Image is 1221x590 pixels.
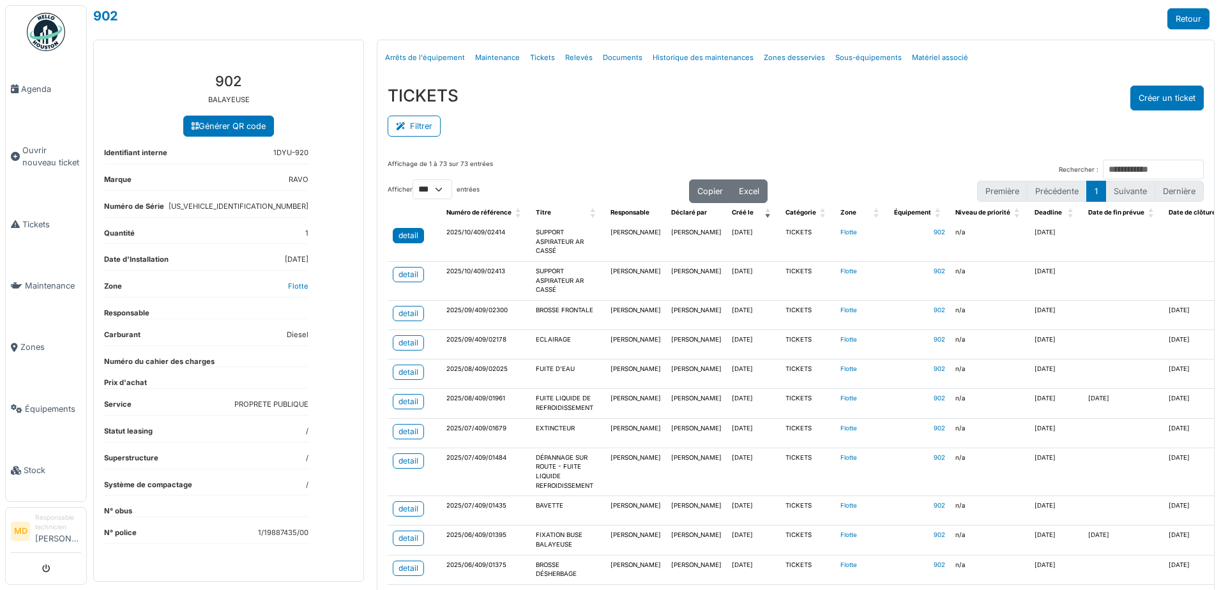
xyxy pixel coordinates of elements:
a: 902 [934,561,945,568]
dd: / [306,426,308,437]
td: [PERSON_NAME] [605,301,666,330]
li: MD [11,522,30,541]
a: 902 [934,395,945,402]
a: detail [393,424,424,439]
td: [DATE] [1029,330,1083,359]
div: detail [398,503,418,515]
td: [PERSON_NAME] [666,330,727,359]
td: TICKETS [780,301,835,330]
li: [PERSON_NAME] [35,513,81,550]
dt: Numéro du cahier des charges [104,356,215,367]
td: TICKETS [780,359,835,389]
td: [PERSON_NAME] [666,262,727,301]
span: Créé le: Activate to remove sorting [765,203,773,223]
td: [DATE] [1029,223,1083,262]
dd: [DATE] [285,254,308,265]
span: Ouvrir nouveau ticket [22,144,81,169]
span: Copier [697,186,723,196]
td: [DATE] [1029,555,1083,584]
td: TICKETS [780,448,835,496]
span: Équipement [894,209,931,216]
dd: 1DYU-920 [273,147,308,158]
span: Date de fin prévue [1088,209,1144,216]
dd: 1/19887435/00 [258,527,308,538]
span: Déclaré par [671,209,707,216]
a: MD Responsable technicien[PERSON_NAME] [11,513,81,553]
a: Flotte [840,502,857,509]
dt: Numéro de Série [104,201,164,217]
td: EXTINCTEUR [531,418,605,448]
td: TICKETS [780,330,835,359]
dt: Responsable [104,308,149,319]
td: [DATE] [727,448,780,496]
td: [DATE] [727,389,780,418]
dt: Superstructure [104,453,158,469]
td: [DATE] [1029,526,1083,555]
td: SUPPORT ASPIRATEUR AR CASSÉ [531,223,605,262]
td: n/a [950,330,1029,359]
td: [DATE] [1029,389,1083,418]
span: Numéro de référence [446,209,512,216]
td: [PERSON_NAME] [605,526,666,555]
label: Rechercher : [1059,165,1098,175]
a: Générer QR code [183,116,274,137]
a: Zones desservies [759,43,830,73]
td: TICKETS [780,223,835,262]
td: [PERSON_NAME] [605,223,666,262]
td: n/a [950,496,1029,526]
td: [DATE] [727,359,780,389]
span: Stock [24,464,81,476]
a: Ouvrir nouveau ticket [6,119,86,193]
td: TICKETS [780,555,835,584]
span: Excel [739,186,759,196]
dt: Prix d'achat [104,377,147,388]
a: Flotte [840,306,857,314]
a: detail [393,228,424,243]
a: detail [393,267,424,282]
a: 902 [934,425,945,432]
div: detail [398,563,418,574]
td: TICKETS [780,389,835,418]
td: n/a [950,555,1029,584]
dt: N° police [104,527,137,543]
dd: / [306,453,308,464]
td: ECLAIRAGE [531,330,605,359]
a: Stock [6,440,86,501]
dt: Carburant [104,329,140,345]
span: Équipement: Activate to sort [935,203,943,223]
a: detail [393,394,424,409]
td: [DATE] [727,496,780,526]
td: 2025/07/409/01484 [441,448,531,496]
dt: Zone [104,281,122,297]
td: [DATE] [727,262,780,301]
td: n/a [950,526,1029,555]
a: Sous-équipements [830,43,907,73]
td: 2025/07/409/01679 [441,418,531,448]
a: Flotte [840,365,857,372]
td: [DATE] [1083,389,1164,418]
h3: TICKETS [388,86,459,105]
dt: Marque [104,174,132,190]
td: BROSSE FRONTALE [531,301,605,330]
td: [PERSON_NAME] [666,526,727,555]
a: Maintenance [470,43,525,73]
div: detail [398,533,418,544]
div: Responsable technicien [35,513,81,533]
a: detail [393,335,424,351]
dt: Système de compactage [104,480,192,495]
dt: Identifiant interne [104,147,167,163]
td: SUPPORT ASPIRATEUR AR CASSÉ [531,262,605,301]
img: Badge_color-CXgf-gQk.svg [27,13,65,51]
span: Numéro de référence: Activate to sort [515,203,523,223]
td: [PERSON_NAME] [605,330,666,359]
td: 2025/08/409/02025 [441,359,531,389]
dd: PROPRETE PUBLIQUE [234,399,308,410]
td: n/a [950,223,1029,262]
a: Documents [598,43,648,73]
a: detail [393,365,424,380]
div: detail [398,269,418,280]
a: Maintenance [6,255,86,316]
td: DÉPANNAGE SUR ROUTE - FUITE LIQUIDE REFROIDISSEMENT [531,448,605,496]
td: [PERSON_NAME] [666,389,727,418]
td: n/a [950,389,1029,418]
